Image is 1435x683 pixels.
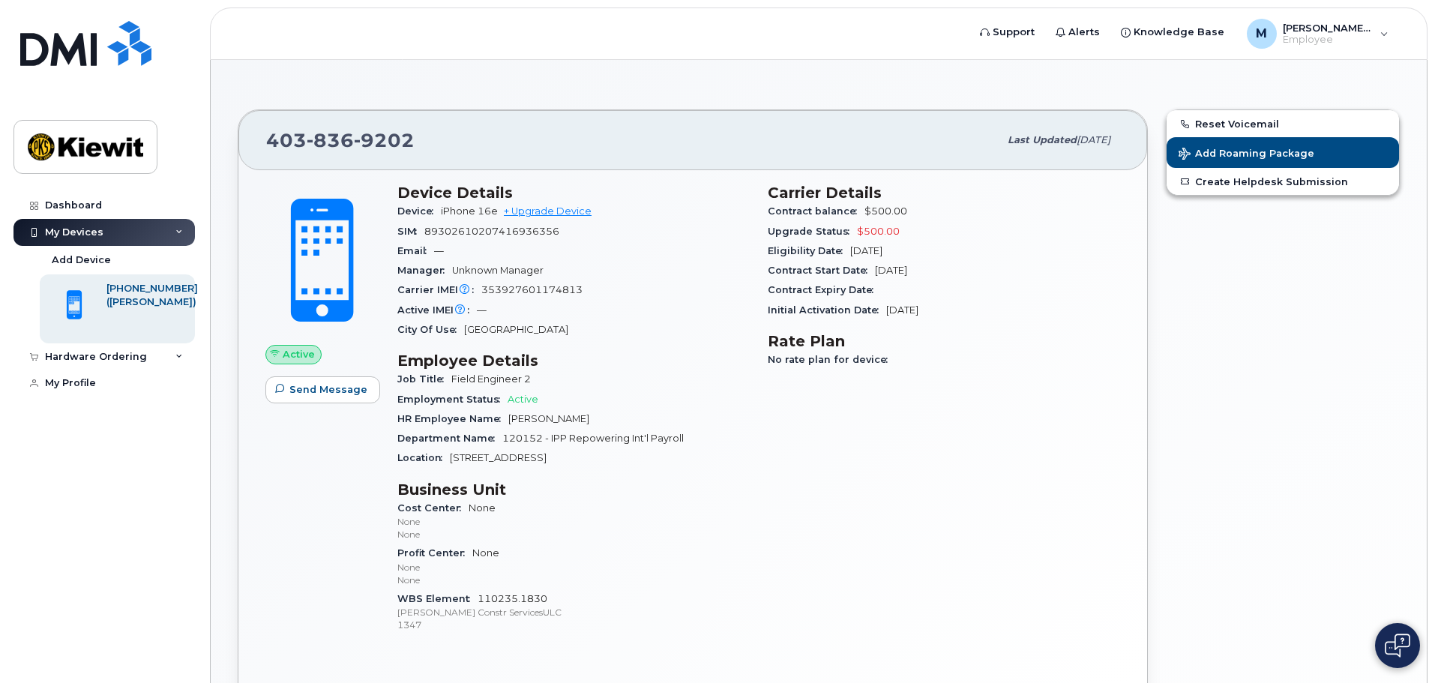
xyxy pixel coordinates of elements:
[397,515,750,528] p: None
[768,245,850,256] span: Eligibility Date
[864,205,907,217] span: $500.00
[768,354,895,365] span: No rate plan for device
[397,433,502,444] span: Department Name
[441,205,498,217] span: iPhone 16e
[397,502,469,514] span: Cost Center
[452,265,544,276] span: Unknown Manager
[1167,137,1399,168] button: Add Roaming Package
[397,184,750,202] h3: Device Details
[397,502,750,541] span: None
[397,265,452,276] span: Manager
[1167,168,1399,195] a: Create Helpdesk Submission
[397,373,451,385] span: Job Title
[397,394,508,405] span: Employment Status
[1008,134,1077,145] span: Last updated
[397,304,477,316] span: Active IMEI
[397,547,750,586] span: None
[397,481,750,499] h3: Business Unit
[265,376,380,403] button: Send Message
[768,332,1120,350] h3: Rate Plan
[857,226,900,237] span: $500.00
[768,265,875,276] span: Contract Start Date
[450,452,547,463] span: [STREET_ADDRESS]
[307,129,354,151] span: 836
[481,284,583,295] span: 353927601174813
[397,619,750,631] p: 1347
[1179,148,1314,162] span: Add Roaming Package
[283,347,315,361] span: Active
[397,284,481,295] span: Carrier IMEI
[504,205,592,217] a: + Upgrade Device
[1077,134,1110,145] span: [DATE]
[266,129,415,151] span: 403
[397,226,424,237] span: SIM
[397,547,472,559] span: Profit Center
[397,606,750,619] p: [PERSON_NAME] Constr ServicesULC
[354,129,415,151] span: 9202
[397,452,450,463] span: Location
[434,245,444,256] span: —
[397,593,750,632] span: 110235.1830
[397,528,750,541] p: None
[289,382,367,397] span: Send Message
[875,265,907,276] span: [DATE]
[886,304,918,316] span: [DATE]
[397,245,434,256] span: Email
[397,205,441,217] span: Device
[397,324,464,335] span: City Of Use
[397,574,750,586] p: None
[424,226,559,237] span: 89302610207416936356
[508,413,589,424] span: [PERSON_NAME]
[1385,634,1410,658] img: Open chat
[1167,110,1399,137] button: Reset Voicemail
[768,205,864,217] span: Contract balance
[397,352,750,370] h3: Employee Details
[451,373,531,385] span: Field Engineer 2
[768,184,1120,202] h3: Carrier Details
[768,284,881,295] span: Contract Expiry Date
[502,433,684,444] span: 120152 - IPP Repowering Int'l Payroll
[508,394,538,405] span: Active
[768,226,857,237] span: Upgrade Status
[397,593,478,604] span: WBS Element
[464,324,568,335] span: [GEOGRAPHIC_DATA]
[850,245,882,256] span: [DATE]
[477,304,487,316] span: —
[768,304,886,316] span: Initial Activation Date
[397,413,508,424] span: HR Employee Name
[397,561,750,574] p: None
